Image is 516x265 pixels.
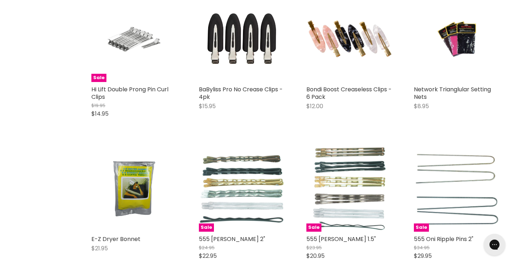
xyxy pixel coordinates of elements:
img: 555 Bobby Pins 2 [199,154,285,224]
img: 555 Oni Ripple Pins 2 [414,151,500,227]
a: Network Trianglular Setting Nets [414,85,491,101]
a: 555 Bobby Pins 2Sale [199,146,285,232]
span: $29.95 [414,252,432,260]
span: $23.95 [306,244,322,251]
span: Sale [199,223,214,232]
a: 555 Oni Ripple Pins 2Sale [414,146,500,232]
span: Sale [306,223,321,232]
span: $8.95 [414,102,429,110]
img: E-Z Dryer Bonnet [106,146,163,232]
span: $34.95 [414,244,430,251]
a: Bondi Boost Creaseless Clips - 6 Pack [306,85,392,101]
img: Bondi Boost Creaseless Clips - 6 Pack [306,13,392,65]
a: 555 Oni Ripple Pins 2" [414,235,473,243]
span: $19.95 [91,102,105,109]
span: $24.95 [199,244,215,251]
span: $15.95 [199,102,216,110]
span: $12.00 [306,102,323,110]
span: Sale [414,223,429,232]
a: BaByliss Pro No Crease Clips - 4pk [199,85,283,101]
a: 555 [PERSON_NAME] 1.5" [306,235,376,243]
a: E-Z Dryer Bonnet [91,235,140,243]
a: E-Z Dryer Bonnet [91,146,177,232]
span: $22.95 [199,252,217,260]
span: Sale [91,74,106,82]
span: $14.95 [91,110,109,118]
a: 555 [PERSON_NAME] 2" [199,235,265,243]
a: Hi Lift Double Prong Pin Curl Clips [91,85,168,101]
iframe: Gorgias live chat messenger [480,231,509,258]
span: $20.95 [306,252,325,260]
span: $21.95 [91,244,108,252]
img: 555 Bobby Pins 1.5 [312,146,387,232]
a: 555 Bobby Pins 1.5Sale [306,146,392,232]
